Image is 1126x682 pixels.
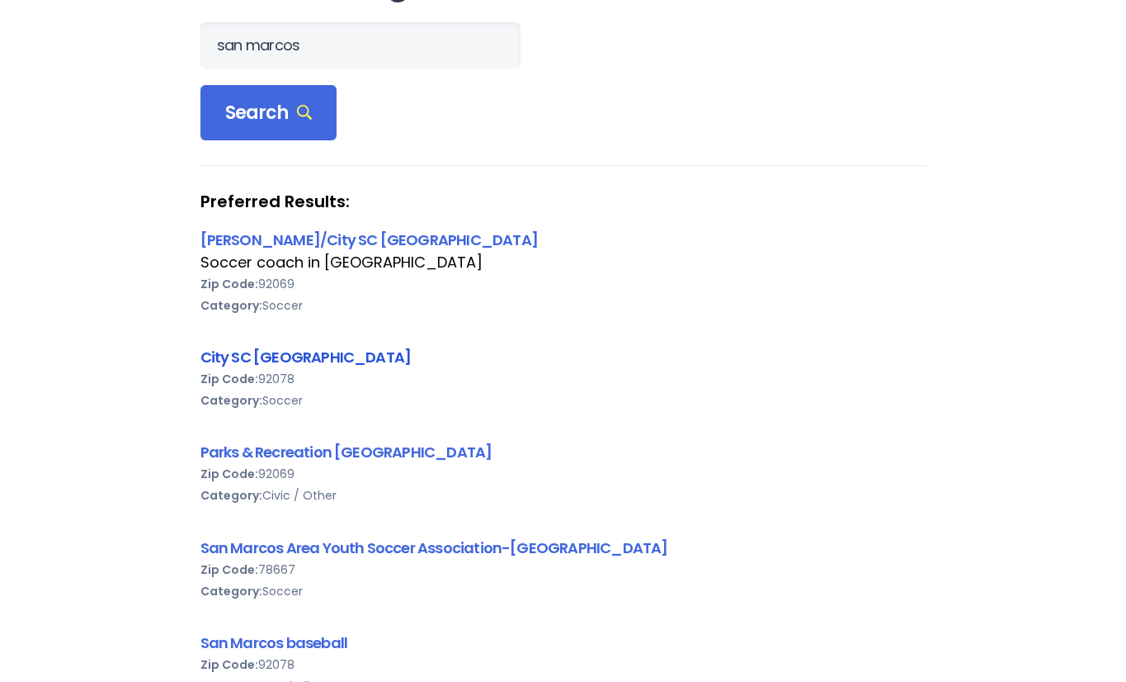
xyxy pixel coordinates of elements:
[200,297,262,314] b: Category:
[200,347,412,367] a: City SC [GEOGRAPHIC_DATA]
[200,85,337,141] div: Search
[200,580,926,602] div: Soccer
[200,583,262,599] b: Category:
[200,295,926,316] div: Soccer
[200,538,668,558] a: San Marcos Area Youth Soccer Association-[GEOGRAPHIC_DATA]
[200,276,258,292] b: Zip Code:
[200,230,538,250] a: [PERSON_NAME]/City SC [GEOGRAPHIC_DATA]
[200,191,926,212] strong: Preferred Results:
[200,22,521,69] input: Search Orgs…
[200,252,926,273] div: Soccer coach in [GEOGRAPHIC_DATA]
[200,390,926,411] div: Soccer
[200,346,926,368] div: City SC [GEOGRAPHIC_DATA]
[200,632,348,653] a: San Marcos baseball
[200,561,258,578] b: Zip Code:
[200,441,926,463] div: Parks & Recreation [GEOGRAPHIC_DATA]
[200,442,492,462] a: Parks & Recreation [GEOGRAPHIC_DATA]
[200,485,926,506] div: Civic / Other
[200,632,926,654] div: San Marcos baseball
[200,537,926,559] div: San Marcos Area Youth Soccer Association-[GEOGRAPHIC_DATA]
[200,229,926,251] div: [PERSON_NAME]/City SC [GEOGRAPHIC_DATA]
[225,102,313,125] span: Search
[200,466,258,482] b: Zip Code:
[200,656,258,673] b: Zip Code:
[200,371,258,387] b: Zip Code:
[200,487,262,504] b: Category:
[200,368,926,390] div: 92078
[200,392,262,409] b: Category:
[200,654,926,675] div: 92078
[200,463,926,485] div: 92069
[200,273,926,295] div: 92069
[200,559,926,580] div: 78667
